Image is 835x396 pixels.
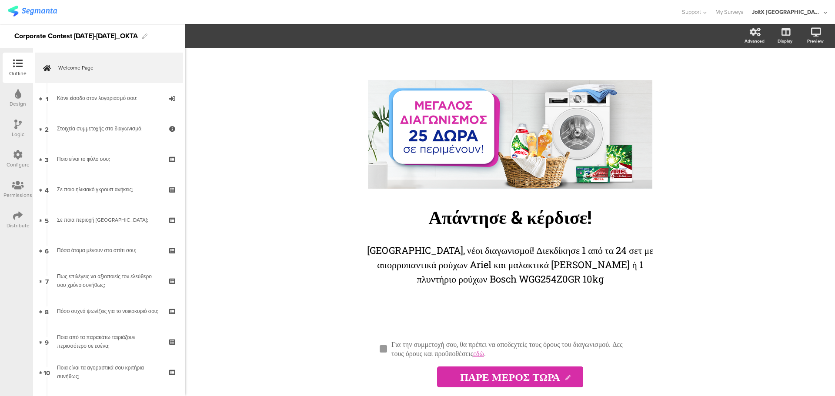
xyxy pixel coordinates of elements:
div: Display [778,38,792,44]
a: 6 Πόσα άτομα μένουν στο σπίτι σου; [35,235,183,266]
span: Support [682,8,701,16]
p: [GEOGRAPHIC_DATA], νέοι διαγωνισμοί! Διεκδίκησε 1 από τα 24 σετ με απορρυπαντικά ρούχων Ariel και... [358,243,662,286]
div: Πόσα άτομα μένουν στο σπίτι σου; [57,246,161,255]
div: Corporate Contest [DATE]-[DATE]_OKTA [14,29,138,43]
div: Πως επιλέγεις να αξιοποιείς τον ελεύθερο σου χρόνο συνήθως; [57,272,161,290]
div: Preview [807,38,824,44]
div: Distribute [7,222,30,230]
span: 8 [45,306,49,316]
span: 9 [45,337,49,346]
a: 5 Σε ποια περιοχή [GEOGRAPHIC_DATA]; [35,205,183,235]
div: Configure [7,161,30,169]
div: Ποιο είναι το φύλο σου; [57,155,161,163]
span: 10 [43,367,50,377]
div: Ποια είναι τα αγοραστικά σου κριτήρια συνήθως; [57,363,161,381]
a: Welcome Page [35,53,183,83]
span: 3 [45,154,49,164]
div: Στοιχεία συμμετοχής στο διαγωνισμό: [57,124,161,133]
a: 9 Ποια από τα παρακάτω ταιριάζουν περισσότερο σε εσένα; [35,326,183,357]
div: Logic [12,130,24,138]
a: 2 Στοιχεία συμμετοχής στο διαγωνισμό: [35,113,183,144]
p: Για την συμμετοχή σου, θα πρέπει να αποδεχτείς τους όρους του διαγωνισμού. Δες τους όρους και προ... [391,339,636,358]
div: Κάνε είσοδο στον λογαριασμό σου: [57,94,161,103]
span: 4 [45,185,49,194]
div: Outline [9,70,27,77]
div: Σε ποιο ηλικιακό γκρουπ ανήκεις; [57,185,161,194]
span: 1 [46,93,48,103]
div: Permissions [3,191,32,199]
a: 4 Σε ποιο ηλικιακό γκρουπ ανήκεις; [35,174,183,205]
span: 6 [45,246,49,255]
span: Welcome Page [58,63,170,72]
div: JoltX [GEOGRAPHIC_DATA] [752,8,822,16]
div: Ποια από τα παρακάτω ταιριάζουν περισσότερο σε εσένα; [57,333,161,350]
div: Σε ποια περιοχή μένεις; [57,216,161,224]
div: Πόσο συχνά ψωνίζεις για το νοικοκυριό σου; [57,307,161,316]
img: segmanta logo [8,6,57,17]
a: 10 Ποια είναι τα αγοραστικά σου κριτήρια συνήθως; [35,357,183,387]
span: 5 [45,215,49,225]
span: 7 [45,276,49,286]
input: Start [437,366,583,387]
div: Advanced [745,38,765,44]
a: 7 Πως επιλέγεις να αξιοποιείς τον ελεύθερο σου χρόνο συνήθως; [35,266,183,296]
div: Design [10,100,26,108]
span: 2 [45,124,49,133]
a: 1 Κάνε είσοδο στον λογαριασμό σου: [35,83,183,113]
a: 3 Ποιο είναι το φύλο σου; [35,144,183,174]
a: 8 Πόσο συχνά ψωνίζεις για το νοικοκυριό σου; [35,296,183,326]
p: Απάντησε & κέρδισε! [349,205,671,229]
a: εδώ [473,349,484,358]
